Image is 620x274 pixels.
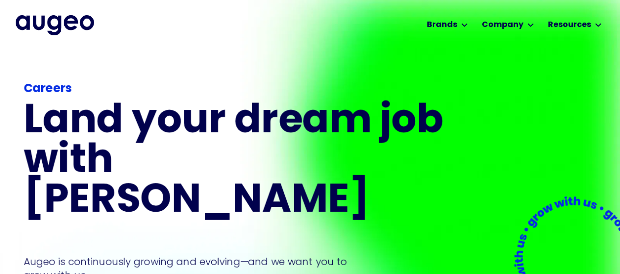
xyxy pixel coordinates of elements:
[24,83,72,95] strong: Careers
[16,15,94,35] a: home
[482,19,523,31] div: Company
[548,19,591,31] div: Resources
[16,15,94,35] img: Augeo's full logo in midnight blue.
[427,19,457,31] div: Brands
[24,102,447,221] h1: Land your dream job﻿ with [PERSON_NAME]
